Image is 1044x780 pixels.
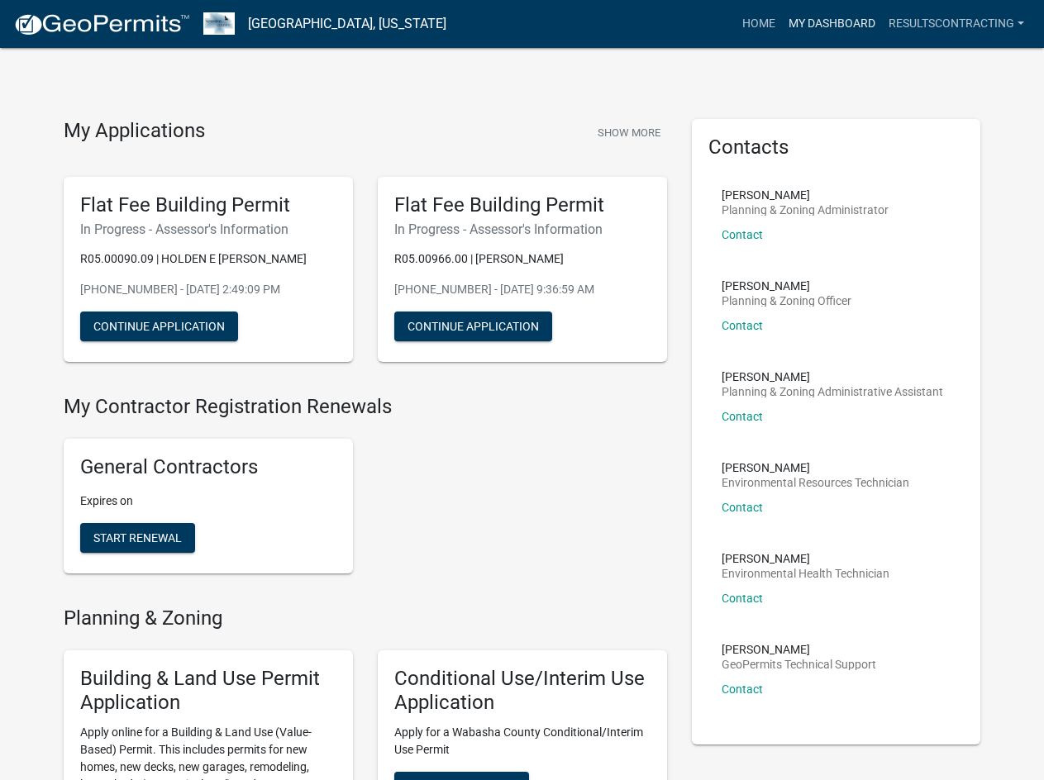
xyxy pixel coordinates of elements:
a: Home [736,8,782,40]
p: [PERSON_NAME] [722,189,889,201]
wm-registration-list-section: My Contractor Registration Renewals [64,395,667,587]
p: Planning & Zoning Officer [722,295,851,307]
p: [PHONE_NUMBER] - [DATE] 2:49:09 PM [80,281,336,298]
span: Start Renewal [93,531,182,545]
p: R05.00090.09 | HOLDEN E [PERSON_NAME] [80,250,336,268]
h6: In Progress - Assessor's Information [80,221,336,237]
img: Wabasha County, Minnesota [203,12,235,35]
p: Expires on [80,492,336,510]
p: Apply for a Wabasha County Conditional/Interim Use Permit [394,724,651,759]
a: Contact [722,501,763,514]
a: Contact [722,228,763,241]
h5: General Contractors [80,455,336,479]
a: ResultsContracting [882,8,1031,40]
h5: Flat Fee Building Permit [80,193,336,217]
h5: Flat Fee Building Permit [394,193,651,217]
a: My Dashboard [782,8,882,40]
p: Planning & Zoning Administrator [722,204,889,216]
h4: My Contractor Registration Renewals [64,395,667,419]
p: Planning & Zoning Administrative Assistant [722,386,943,397]
h5: Building & Land Use Permit Application [80,667,336,715]
p: [PERSON_NAME] [722,280,851,292]
button: Continue Application [394,312,552,341]
p: [PERSON_NAME] [722,371,943,383]
a: Contact [722,319,763,332]
p: [PERSON_NAME] [722,644,876,655]
a: Contact [722,592,763,605]
p: Environmental Resources Technician [722,477,909,488]
h4: My Applications [64,119,205,144]
button: Continue Application [80,312,238,341]
a: [GEOGRAPHIC_DATA], [US_STATE] [248,10,446,38]
h6: In Progress - Assessor's Information [394,221,651,237]
a: Contact [722,410,763,423]
a: Contact [722,682,763,696]
p: R05.00966.00 | [PERSON_NAME] [394,250,651,268]
p: [PHONE_NUMBER] - [DATE] 9:36:59 AM [394,281,651,298]
h4: Planning & Zoning [64,606,667,630]
p: [PERSON_NAME] [722,462,909,473]
p: [PERSON_NAME] [722,553,889,564]
h5: Conditional Use/Interim Use Application [394,667,651,715]
button: Start Renewal [80,523,195,553]
p: Environmental Health Technician [722,568,889,579]
p: GeoPermits Technical Support [722,659,876,670]
h5: Contacts [708,136,965,159]
button: Show More [591,119,667,146]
